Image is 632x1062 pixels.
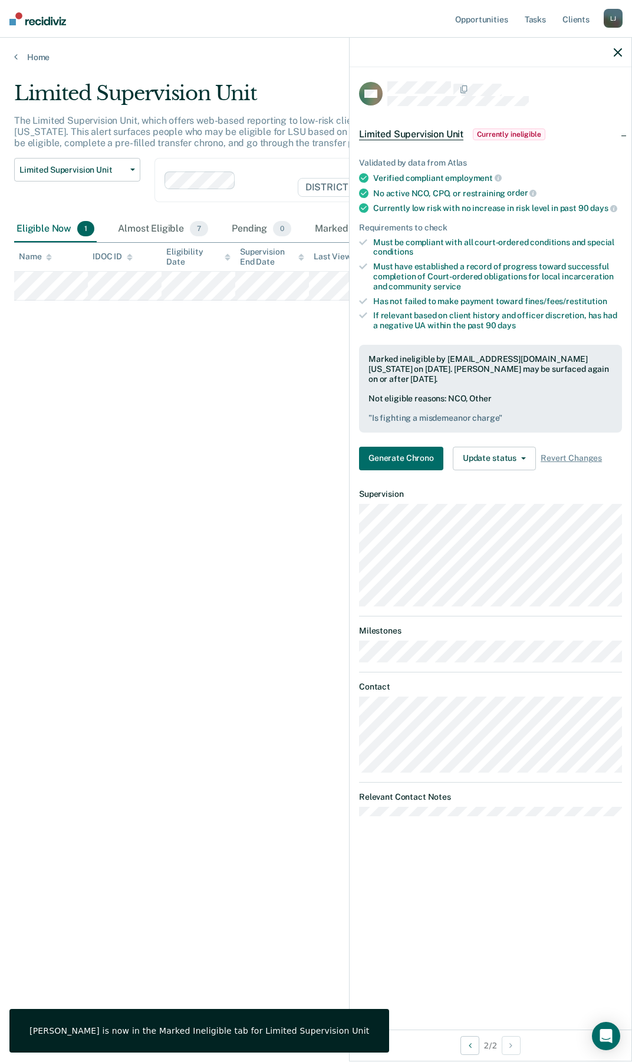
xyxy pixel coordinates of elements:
div: No active NCO, CPO, or restraining [373,188,622,199]
div: Almost Eligible [116,216,210,242]
div: Open Intercom Messenger [592,1022,620,1050]
span: days [590,203,617,213]
div: If relevant based on client history and officer discretion, has had a negative UA within the past 90 [373,311,622,331]
div: Limited Supervision Unit [14,81,583,115]
span: employment [445,173,501,183]
button: Update status [453,447,536,470]
div: Eligible Now [14,216,97,242]
span: Limited Supervision Unit [359,128,463,140]
span: 1 [77,221,94,236]
div: Must be compliant with all court-ordered conditions and special conditions [373,238,622,258]
div: Supervision End Date [240,247,304,267]
span: order [507,188,536,197]
div: [PERSON_NAME] is now in the Marked Ineligible tab for Limited Supervision Unit [29,1025,369,1036]
div: Must have established a record of progress toward successful completion of Court-ordered obligati... [373,262,622,291]
img: Recidiviz [9,12,66,25]
div: 2 / 2 [350,1030,631,1061]
a: Home [14,52,618,62]
dt: Supervision [359,489,622,499]
div: Pending [229,216,294,242]
div: Limited Supervision UnitCurrently ineligible [350,116,631,153]
div: Not eligible reasons: NCO, Other [368,394,613,423]
div: Requirements to check [359,223,622,233]
button: Previous Opportunity [460,1036,479,1055]
span: Limited Supervision Unit [19,165,126,175]
span: Revert Changes [541,453,602,463]
div: Validated by data from Atlas [359,158,622,168]
span: fines/fees/restitution [525,296,607,306]
dt: Relevant Contact Notes [359,792,622,802]
button: Generate Chrono [359,447,443,470]
div: Name [19,252,52,262]
span: days [498,321,515,330]
dt: Milestones [359,626,622,636]
dt: Contact [359,682,622,692]
pre: " Is fighting a misdemeanor charge " [368,413,613,423]
div: Last Viewed [314,252,371,262]
div: Marked Ineligible [312,216,418,242]
span: 7 [190,221,208,236]
span: Currently ineligible [473,128,545,140]
div: Eligibility Date [166,247,231,267]
div: Marked ineligible by [EMAIL_ADDRESS][DOMAIN_NAME][US_STATE] on [DATE]. [PERSON_NAME] may be surfa... [368,354,613,384]
span: service [433,282,461,291]
a: Navigate to form link [359,447,448,470]
div: Verified compliant [373,173,622,183]
button: Next Opportunity [502,1036,521,1055]
p: The Limited Supervision Unit, which offers web-based reporting to low-risk clients, is the lowest... [14,115,580,149]
span: 0 [273,221,291,236]
div: Has not failed to make payment toward [373,296,622,306]
span: DISTRICT OFFICE 5, [GEOGRAPHIC_DATA] [298,178,509,197]
div: IDOC ID [93,252,133,262]
div: L J [604,9,623,28]
div: Currently low risk with no increase in risk level in past 90 [373,203,622,213]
